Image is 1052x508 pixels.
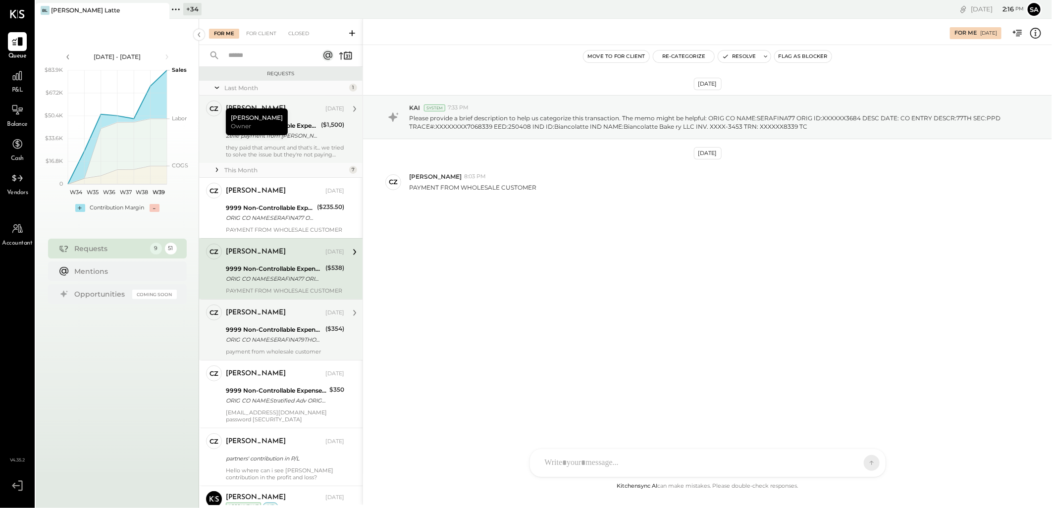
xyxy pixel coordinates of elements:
[87,189,99,196] text: W35
[132,290,177,299] div: Coming Soon
[325,187,344,195] div: [DATE]
[389,177,398,187] div: CZ
[226,335,322,345] div: ORIG CO NAME:SERAFINA79THOPER ORIG ID:1870910300 DESC DATE: CO ENTRY DESCR:[PERSON_NAME] SEC:PPD ...
[583,51,649,62] button: Move to for client
[0,169,34,198] a: Vendors
[409,183,536,192] p: PAYMENT FROM WHOLESALE CUSTOMER
[980,30,997,37] div: [DATE]
[2,239,33,248] span: Accountant
[7,120,28,129] span: Balance
[226,203,314,213] div: 9999 Non-Controllable Expenses:Other Income and Expenses:To Be Classified
[226,325,322,335] div: 9999 Non-Controllable Expenses:Other Income and Expenses:To Be Classified
[325,309,344,317] div: [DATE]
[231,122,251,130] span: Owner
[325,494,344,502] div: [DATE]
[0,135,34,163] a: Cash
[325,263,344,273] div: ($538)
[46,89,63,96] text: $67.2K
[210,247,218,256] div: CZ
[226,369,286,379] div: [PERSON_NAME]
[210,437,218,446] div: CZ
[0,32,34,61] a: Queue
[1026,1,1042,17] button: Sa
[12,86,23,95] span: P&L
[226,454,341,463] div: partners' contribution in P/L
[226,308,286,318] div: [PERSON_NAME]
[226,348,344,355] div: payment from wholesale customer
[165,243,177,254] div: 51
[103,189,115,196] text: W36
[41,6,50,15] div: BL
[0,66,34,95] a: P&L
[226,264,322,274] div: 9999 Non-Controllable Expenses:Other Income and Expenses:To Be Classified
[150,204,159,212] div: -
[90,204,145,212] div: Contribution Margin
[224,84,347,92] div: Last Month
[46,157,63,164] text: $16.8K
[694,78,722,90] div: [DATE]
[226,226,344,233] div: PAYMENT FROM WHOLESALE CUSTOMER
[0,219,34,248] a: Accountant
[172,162,188,169] text: COGS
[241,29,281,39] div: For Client
[172,66,187,73] text: Sales
[349,84,357,92] div: 1
[718,51,760,62] button: Resolve
[329,385,344,395] div: $350
[409,172,462,181] span: [PERSON_NAME]
[409,103,420,112] span: KAI
[75,52,159,61] div: [DATE] - [DATE]
[424,104,445,111] div: System
[226,467,344,481] div: Hello where can i see [PERSON_NAME] contribution in the profit and loss?
[210,308,218,317] div: CZ
[226,493,286,503] div: [PERSON_NAME]
[7,189,28,198] span: Vendors
[226,131,318,141] div: Zelle payment from [PERSON_NAME] FOODS INC. 25074832983
[971,4,1024,14] div: [DATE]
[226,108,288,135] div: [PERSON_NAME]
[694,147,722,159] div: [DATE]
[45,66,63,73] text: $83.9K
[75,289,127,299] div: Opportunities
[59,180,63,187] text: 0
[226,396,326,406] div: ORIG CO NAME:Stratified Adv ORIG ID:XXXXXX2568 DESC DATE: CO ENTRY DESCR:Standard SEC:CCD TRACE#:...
[325,438,344,446] div: [DATE]
[183,3,202,15] div: + 34
[226,437,286,447] div: [PERSON_NAME]
[136,189,148,196] text: W38
[317,202,344,212] div: ($235.50)
[11,154,24,163] span: Cash
[150,243,162,254] div: 9
[8,52,27,61] span: Queue
[210,104,218,113] div: CZ
[325,248,344,256] div: [DATE]
[321,120,344,130] div: ($1,500)
[226,274,322,284] div: ORIG CO NAME:SERAFINA77 ORIG ID:XXXXXX3684 DESC DATE: CO ENTRY DESCR:77TH SEC:PPD TRACE#:XXXXXXXX...
[226,287,344,294] div: PAYMENT FROM WHOLESALE CUSTOMER
[349,166,357,174] div: 7
[448,104,469,112] span: 7:33 PM
[464,173,486,181] span: 8:03 PM
[152,189,164,196] text: W39
[226,213,314,223] div: ORIG CO NAME:SERAFINA77 ORIG ID:XXXXXX3684 DESC DATE: CO ENTRY DESCR:77TH SEC:PPD TRACE#:XXXXXXXX...
[210,369,218,378] div: CZ
[325,105,344,113] div: [DATE]
[409,114,1012,131] p: Please provide a brief description to help us categorize this transaction. The memo might be help...
[0,101,34,129] a: Balance
[75,266,172,276] div: Mentions
[226,247,286,257] div: [PERSON_NAME]
[209,29,239,39] div: For Me
[775,51,832,62] button: Flag as Blocker
[210,186,218,196] div: CZ
[226,386,326,396] div: 9999 Non-Controllable Expenses:Other Income and Expenses:To Be Classified
[172,115,187,122] text: Labor
[226,104,286,114] div: [PERSON_NAME]
[325,324,344,334] div: ($354)
[45,135,63,142] text: $33.6K
[75,204,85,212] div: +
[224,166,347,174] div: This Month
[204,70,358,77] div: Requests
[226,409,344,423] div: [EMAIL_ADDRESS][DOMAIN_NAME] password [SECURITY_DATA]
[325,370,344,378] div: [DATE]
[75,244,145,254] div: Requests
